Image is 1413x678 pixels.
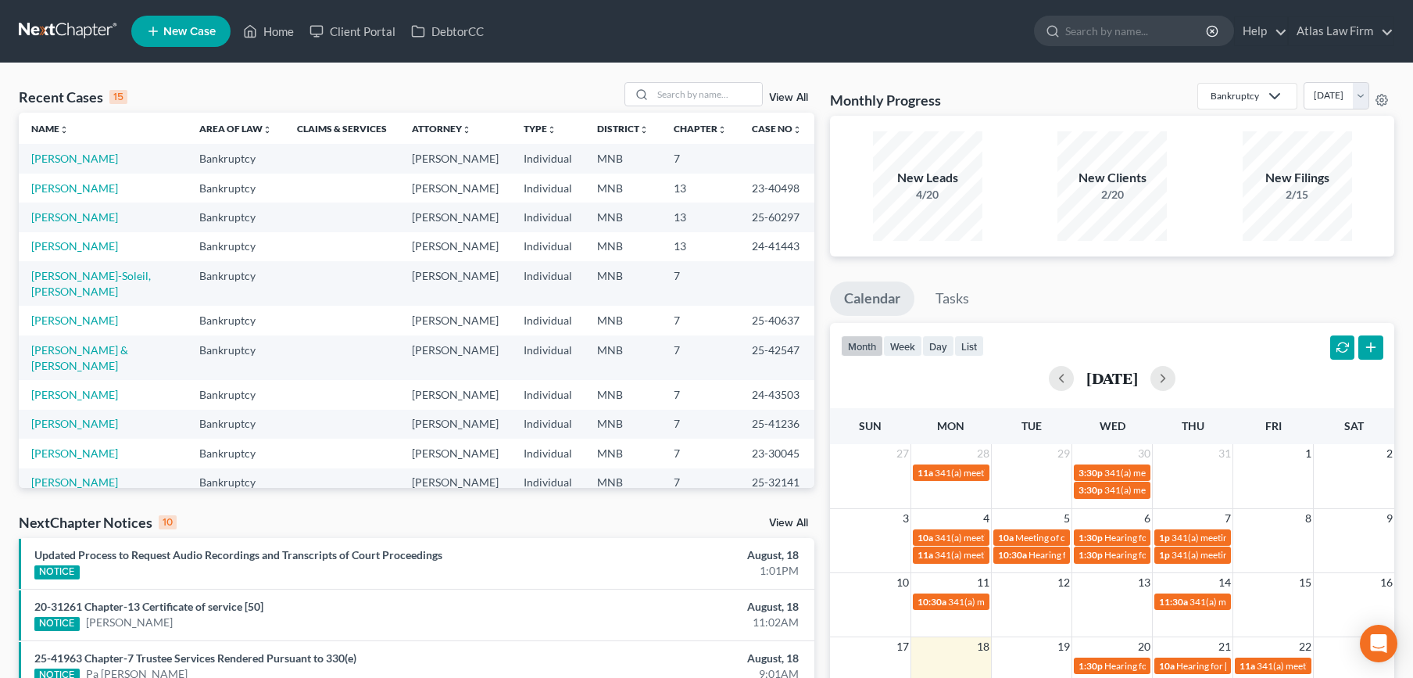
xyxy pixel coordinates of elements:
span: 31 [1217,444,1232,463]
span: 13 [1136,573,1152,592]
span: 3 [901,509,910,528]
td: 13 [661,232,739,261]
span: Hearing for [PERSON_NAME][DEMOGRAPHIC_DATA] [1028,549,1254,561]
td: Bankruptcy [187,203,284,231]
td: 23-40498 [739,174,814,203]
span: 8 [1304,509,1313,528]
td: [PERSON_NAME] [399,335,511,380]
td: 25-60297 [739,203,814,231]
span: 341(a) meeting for [PERSON_NAME] [1104,467,1255,479]
a: 25-41963 Chapter-7 Trustee Services Rendered Pursuant to 330(e) [34,651,356,665]
span: 21 [1217,637,1232,656]
i: unfold_more [263,125,272,135]
td: Individual [511,203,585,231]
span: 28 [975,444,991,463]
a: [PERSON_NAME] [31,388,118,401]
td: MNB [585,306,661,335]
td: 23-30045 [739,439,814,468]
td: Individual [511,306,585,335]
span: Sat [1344,419,1364,432]
a: [PERSON_NAME] [31,181,118,195]
span: 2 [1385,444,1394,463]
span: Mon [937,419,964,432]
td: 7 [661,468,739,497]
input: Search by name... [1065,16,1208,45]
td: Individual [511,410,585,439]
span: 6 [1143,509,1152,528]
div: 15 [109,90,127,104]
td: 24-43503 [739,380,814,409]
a: Chapterunfold_more [674,123,727,135]
span: 1:30p [1079,660,1103,672]
span: 10a [918,532,933,543]
span: 3:30p [1079,484,1103,496]
td: 25-32141 [739,468,814,497]
td: Bankruptcy [187,174,284,203]
button: list [954,335,984,357]
td: [PERSON_NAME] [399,203,511,231]
span: 10:30a [998,549,1027,561]
td: MNB [585,468,661,497]
a: Area of Lawunfold_more [199,123,272,135]
span: 341(a) meeting for [PERSON_NAME] & [PERSON_NAME] [935,549,1168,561]
span: 19 [1056,637,1071,656]
span: Sun [859,419,882,432]
td: 7 [661,261,739,306]
th: Claims & Services [284,113,399,144]
div: NOTICE [34,617,80,631]
div: 11:02AM [555,615,800,630]
span: 9 [1385,509,1394,528]
td: Individual [511,380,585,409]
td: Bankruptcy [187,261,284,306]
div: 2/15 [1243,187,1352,203]
a: View All [769,92,808,103]
div: August, 18 [555,651,800,666]
td: [PERSON_NAME] [399,144,511,173]
td: Individual [511,335,585,380]
span: 15 [1297,573,1313,592]
button: month [841,335,883,357]
td: [PERSON_NAME] [399,174,511,203]
a: [PERSON_NAME] [31,239,118,253]
td: [PERSON_NAME] [399,306,511,335]
i: unfold_more [639,125,649,135]
span: Hearing for [PERSON_NAME] [1176,660,1298,672]
td: [PERSON_NAME] [399,468,511,497]
div: NOTICE [34,565,80,579]
td: [PERSON_NAME] [399,380,511,409]
td: Individual [511,144,585,173]
td: MNB [585,439,661,468]
td: Individual [511,468,585,497]
div: New Leads [873,169,982,187]
a: Client Portal [302,17,403,45]
span: 17 [895,637,910,656]
a: Help [1235,17,1287,45]
span: 11 [975,573,991,592]
td: 7 [661,380,739,409]
span: 10a [998,532,1014,543]
span: 11a [1240,660,1255,672]
span: 341(a) meeting for [PERSON_NAME] [935,532,1086,543]
div: New Filings [1243,169,1352,187]
h2: [DATE] [1086,370,1138,386]
td: 7 [661,144,739,173]
a: [PERSON_NAME] [31,314,118,327]
a: Tasks [921,282,983,316]
div: 1:01PM [555,563,800,579]
span: 12 [1056,573,1071,592]
span: 4 [982,509,991,528]
span: 18 [975,637,991,656]
span: 1:30p [1079,532,1103,543]
td: 13 [661,174,739,203]
span: 1 [1304,444,1313,463]
div: Open Intercom Messenger [1360,625,1397,662]
td: MNB [585,144,661,173]
span: 7 [1223,509,1232,528]
div: 10 [159,515,177,529]
span: 341(a) meeting for [PERSON_NAME] [1257,660,1408,672]
span: Hearing for [PERSON_NAME] [1104,660,1226,672]
span: 1p [1159,532,1170,543]
span: 341(a) meeting for [PERSON_NAME] [1172,549,1322,561]
a: [PERSON_NAME]-Soleil, [PERSON_NAME] [31,269,151,298]
div: Bankruptcy [1211,89,1259,102]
